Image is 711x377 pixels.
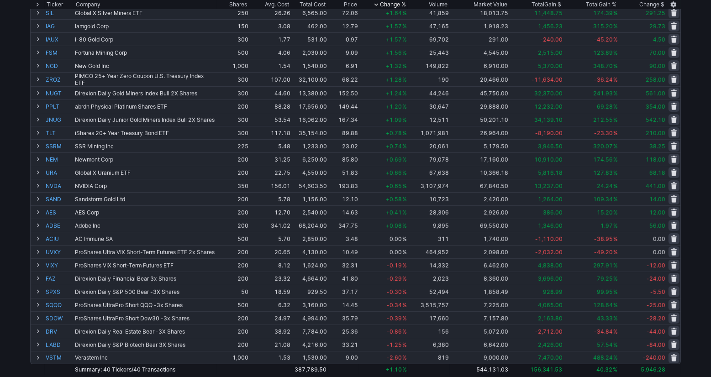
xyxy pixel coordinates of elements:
[291,19,328,32] td: 462.00
[249,258,291,272] td: 8.12
[597,103,613,110] span: 69.28
[46,312,73,325] a: SDOW
[450,192,510,205] td: 2,420.00
[653,36,665,43] span: 4.50
[408,166,450,179] td: 67,638
[532,76,563,83] span: -11,634.00
[538,275,563,282] span: 3,696.00
[46,325,73,338] a: DRV
[408,6,450,19] td: 41,859
[46,338,73,351] a: LABD
[386,130,402,136] span: +0.78
[450,19,510,32] td: 1,918.23
[594,236,613,242] span: -38.95
[46,113,73,126] a: JNUG
[75,156,216,163] div: Newmont Corp
[613,76,618,83] span: %
[450,152,510,166] td: 17,160.00
[46,351,73,364] a: VSTM
[408,192,450,205] td: 10,723
[216,113,249,126] td: 300
[450,272,510,285] td: 8,360.00
[328,113,359,126] td: 167.34
[538,143,563,150] span: 3,946.50
[593,116,613,123] span: 212.55
[249,179,291,192] td: 156.01
[538,222,563,229] span: 1,346.00
[534,156,563,163] span: 10,910.00
[386,49,402,56] span: +1.56
[46,246,73,258] a: UVXY
[387,275,402,282] span: -0.29
[534,10,563,16] span: 11,448.75
[75,116,216,123] div: Direxion Daily Junior Gold Miners Index Bull 2X Shares
[291,72,328,86] td: 32,100.00
[408,113,450,126] td: 12,511
[291,152,328,166] td: 6,250.00
[450,258,510,272] td: 6,462.00
[613,36,618,43] span: %
[593,49,613,56] span: 123.89
[216,32,249,46] td: 300
[75,63,216,69] div: New Gold Inc
[408,219,450,232] td: 9,895
[46,219,73,232] a: ADBE
[328,46,359,59] td: 9.09
[216,166,249,179] td: 200
[291,272,328,285] td: 4,664.00
[402,143,407,150] span: %
[593,196,613,203] span: 109.34
[386,116,402,123] span: +1.09
[46,193,73,205] a: SAND
[402,169,407,176] span: %
[450,179,510,192] td: 67,840.50
[216,245,249,258] td: 200
[46,179,73,192] a: NVDA
[386,222,402,229] span: +0.08
[216,152,249,166] td: 200
[408,272,450,285] td: 2,023
[538,63,563,69] span: 5,370.00
[594,76,613,83] span: -36.24
[75,262,216,269] div: ProShares VIX Short-Term Futures ETF
[594,36,613,43] span: -45.20
[46,73,73,86] a: ZROZ
[450,205,510,219] td: 2,926.00
[649,63,665,69] span: 90.00
[402,222,407,229] span: %
[249,86,291,99] td: 44.60
[328,205,359,219] td: 14.63
[216,258,249,272] td: 200
[249,46,291,59] td: 4.06
[328,166,359,179] td: 51.83
[328,6,359,19] td: 72.06
[534,90,563,97] span: 32,370.00
[75,275,216,282] div: Direxion Daily Financial Bear 3x Shares
[408,205,450,219] td: 28,306
[291,166,328,179] td: 4,550.00
[402,116,407,123] span: %
[402,36,407,43] span: %
[649,209,665,216] span: 12.00
[450,219,510,232] td: 69,550.00
[75,103,216,110] div: abrdn Physical Platinum Shares ETF
[328,272,359,285] td: 41.80
[216,126,249,139] td: 300
[538,196,563,203] span: 1,264.00
[597,209,613,216] span: 15.20
[249,245,291,258] td: 20.65
[216,46,249,59] td: 500
[328,32,359,46] td: 0.97
[646,103,665,110] span: 354.00
[600,222,613,229] span: 1.97
[450,166,510,179] td: 10,366.18
[538,23,563,30] span: 1,456.23
[402,183,407,189] span: %
[46,87,73,99] a: NUGT
[249,59,291,72] td: 1.54
[46,285,73,298] a: SPXS
[291,179,328,192] td: 54,603.50
[646,76,665,83] span: 258.00
[291,139,328,152] td: 1,233.00
[291,59,328,72] td: 1,540.00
